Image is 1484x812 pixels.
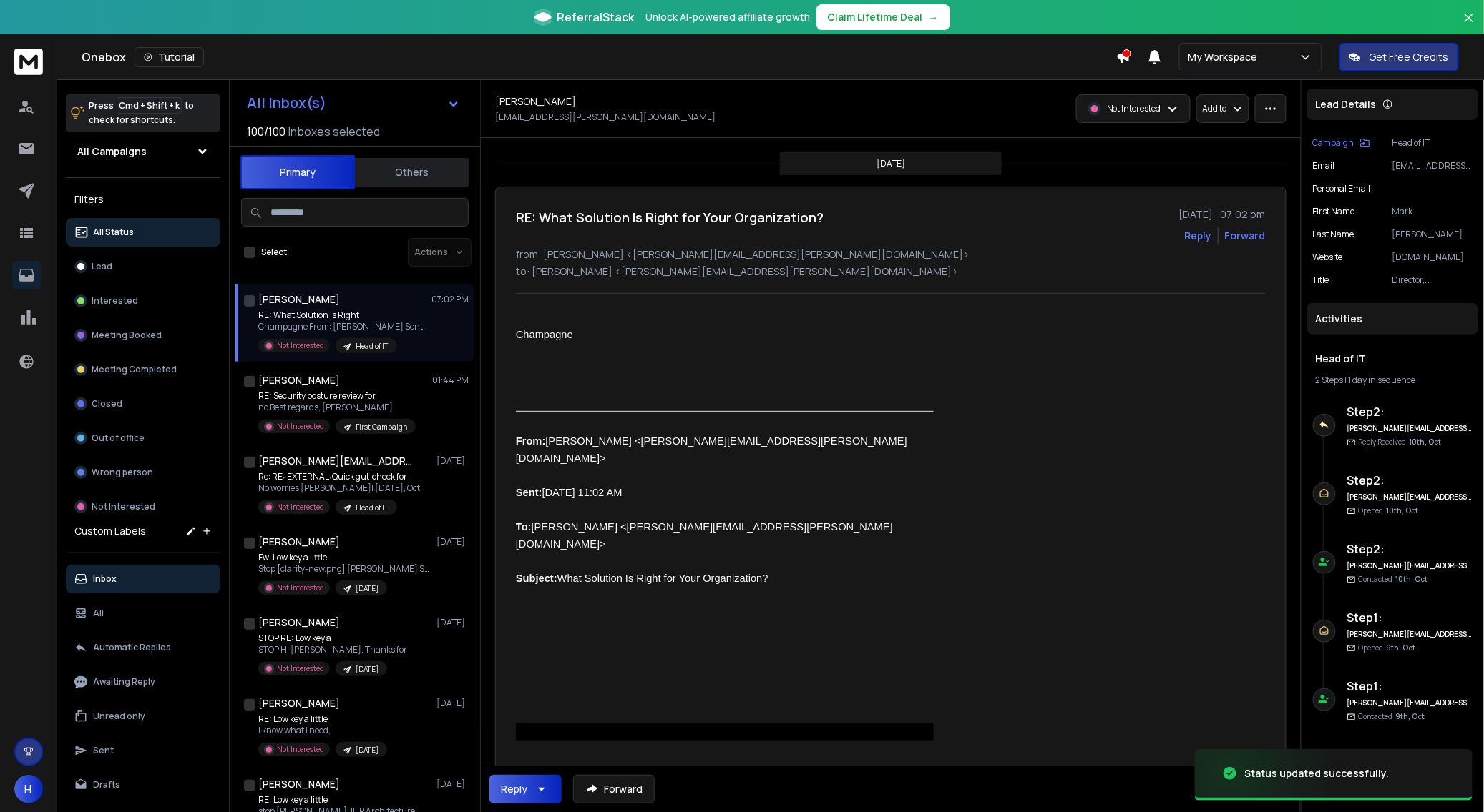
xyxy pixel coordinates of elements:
button: Awaiting Reply [66,668,220,696]
p: Lead Details [1316,97,1377,112]
p: no Best regards, [PERSON_NAME] [258,402,416,413]
h6: Step 2 : [1347,472,1473,489]
p: First Campaign [356,422,407,432]
button: Get Free Credits [1339,43,1459,71]
p: Add to [1203,103,1227,114]
p: I know what I need, [258,725,387,736]
span: 10th, Oct [1396,574,1428,584]
h1: RE: What Solution Is Right for Your Organization? [516,207,824,227]
p: to: [PERSON_NAME] <[PERSON_NAME][EMAIL_ADDRESS][PERSON_NAME][DOMAIN_NAME]> [516,264,1266,279]
span: Cmd + Shift + k [117,97,182,114]
p: RE: Low key a little [258,713,387,725]
button: All Inbox(s) [235,89,472,117]
button: Forward [573,775,655,803]
button: Lead [66,252,220,281]
h6: Step 2 : [1347,540,1473,558]
h1: [PERSON_NAME] [258,777,340,791]
p: Closed [92,398,122,410]
p: Contacted [1359,574,1428,585]
button: H [14,775,43,803]
button: Sent [66,736,220,765]
p: Not Interested [92,501,155,513]
p: All [93,608,104,619]
p: [PERSON_NAME] [1392,229,1473,240]
h1: All Inbox(s) [247,96,326,110]
p: Not Interested [277,744,324,755]
p: 01:44 PM [432,375,469,386]
p: Re: RE: EXTERNAL:Quick gut‑check for [258,471,420,482]
button: Wrong person [66,458,220,487]
button: Unread only [66,702,220,731]
p: Automatic Replies [93,642,171,653]
p: Unread only [93,710,145,722]
p: Contacted [1359,711,1425,722]
button: Out of office [66,424,220,452]
p: Opened [1359,505,1419,516]
p: Sent [93,745,114,756]
p: Mark [1392,206,1473,217]
div: Forward [1225,229,1266,243]
b: Subject: [516,573,557,584]
h6: [PERSON_NAME][EMAIL_ADDRESS][PERSON_NAME][DOMAIN_NAME] [1347,698,1473,708]
p: Unlock AI-powered affiliate growth [646,10,811,24]
p: RE: Low key a little [258,794,415,806]
p: Fw: Low key a little [258,552,430,563]
p: Not Interested [277,583,324,593]
h3: Inboxes selected [288,123,380,140]
p: [DOMAIN_NAME] [1392,252,1473,263]
h3: Filters [66,189,220,209]
h1: [PERSON_NAME] [258,615,340,630]
p: Reply Received [1359,437,1442,447]
p: [DATE] [436,617,469,628]
button: Close banner [1460,9,1478,43]
span: 1 day in sequence [1349,374,1416,386]
button: Meeting Completed [66,355,220,384]
h6: [PERSON_NAME][EMAIL_ADDRESS][PERSON_NAME][DOMAIN_NAME] [1347,492,1473,502]
p: Stop [clarity-new.png] [PERSON_NAME] Senior [258,563,430,575]
p: RE: Security posture review for [258,390,416,402]
b: Sent: [516,487,542,498]
span: 100 / 100 [247,123,285,140]
div: Onebox [82,47,1116,67]
span: 10th, Oct [1410,437,1442,447]
p: 07:02 PM [431,294,469,305]
p: Head of IT [356,341,389,352]
span: 2 Steps [1316,374,1344,386]
p: [DATE] : 07:02 pm [1179,207,1266,222]
p: Email [1313,160,1335,172]
p: Lead [92,261,112,272]
p: Meeting Completed [92,364,177,375]
h6: [PERSON_NAME][EMAIL_ADDRESS][PERSON_NAME][DOMAIN_NAME] [1347,560,1473,571]
span: 9th, Oct [1396,711,1425,721]
p: Meeting Booked [92,330,162,341]
h6: [PERSON_NAME][EMAIL_ADDRESS][PERSON_NAME][DOMAIN_NAME] [1347,423,1473,434]
p: Out of office [92,432,145,444]
p: First Name [1313,206,1355,217]
b: To: [516,521,532,533]
p: My Workspace [1188,50,1264,64]
span: 9th, Oct [1387,643,1416,653]
button: Closed [66,390,220,418]
div: Reply [501,782,527,796]
p: title [1313,274,1329,286]
div: Activities [1307,303,1478,335]
button: Inbox [66,565,220,593]
button: All [66,599,220,628]
p: Head of IT [356,502,389,513]
h1: [PERSON_NAME][EMAIL_ADDRESS][DOMAIN_NAME] [258,454,416,468]
p: [DATE] [436,698,469,709]
p: Not Interested [277,340,324,351]
p: [DATE] [877,158,905,169]
h6: [PERSON_NAME][EMAIL_ADDRESS][PERSON_NAME][DOMAIN_NAME] [1347,629,1473,640]
p: Interested [92,295,138,307]
p: from: [PERSON_NAME] <[PERSON_NAME][EMAIL_ADDRESS][PERSON_NAME][DOMAIN_NAME]> [516,247,1266,262]
p: No worries [PERSON_NAME]! [DATE], Oct [258,482,420,494]
button: Not Interested [66,492,220,521]
h1: [PERSON_NAME] [258,373,340,387]
label: Select [261,247,287,258]
p: website [1313,252,1343,263]
span: From: [516,435,546,447]
p: [DATE] [356,664,379,675]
